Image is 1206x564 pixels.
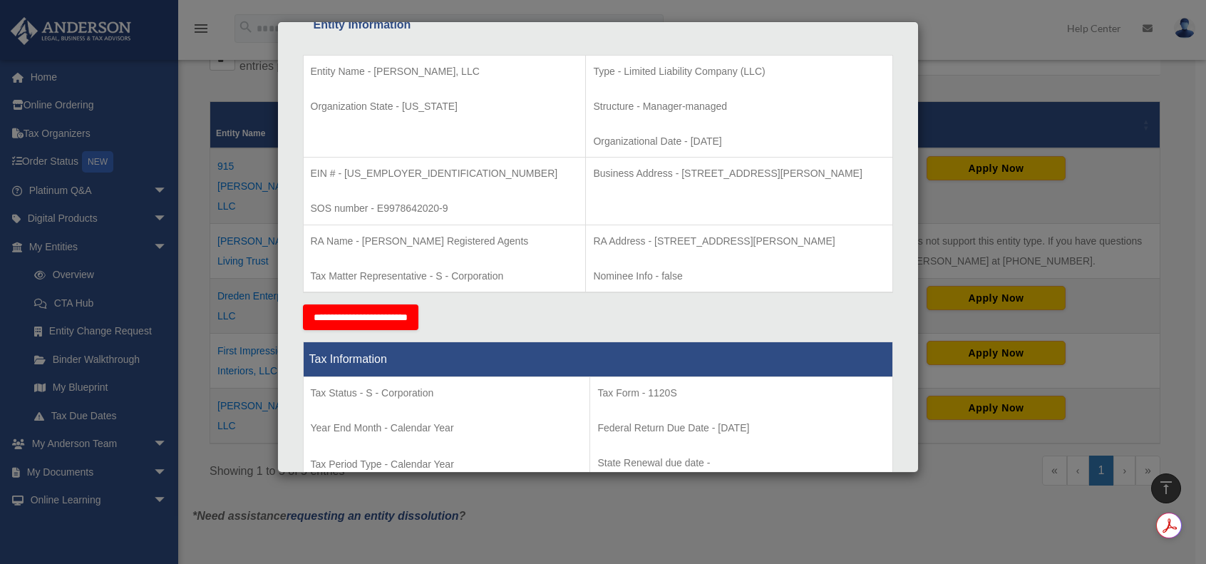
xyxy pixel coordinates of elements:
p: Type - Limited Liability Company (LLC) [593,63,885,81]
p: RA Name - [PERSON_NAME] Registered Agents [311,232,579,250]
p: Year End Month - Calendar Year [311,419,583,437]
p: Federal Return Due Date - [DATE] [597,419,885,437]
p: Entity Name - [PERSON_NAME], LLC [311,63,579,81]
p: Tax Form - 1120S [597,384,885,402]
p: Business Address - [STREET_ADDRESS][PERSON_NAME] [593,165,885,183]
td: Tax Period Type - Calendar Year [303,377,590,483]
p: SOS number - E9978642020-9 [311,200,579,217]
p: Organizational Date - [DATE] [593,133,885,150]
p: Organization State - [US_STATE] [311,98,579,116]
p: EIN # - [US_EMPLOYER_IDENTIFICATION_NUMBER] [311,165,579,183]
p: Structure - Manager-managed [593,98,885,116]
p: RA Address - [STREET_ADDRESS][PERSON_NAME] [593,232,885,250]
p: State Renewal due date - [597,454,885,472]
p: Nominee Info - false [593,267,885,285]
th: Tax Information [303,342,892,377]
p: Tax Matter Representative - S - Corporation [311,267,579,285]
p: Tax Status - S - Corporation [311,384,583,402]
div: Entity Information [314,15,882,35]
